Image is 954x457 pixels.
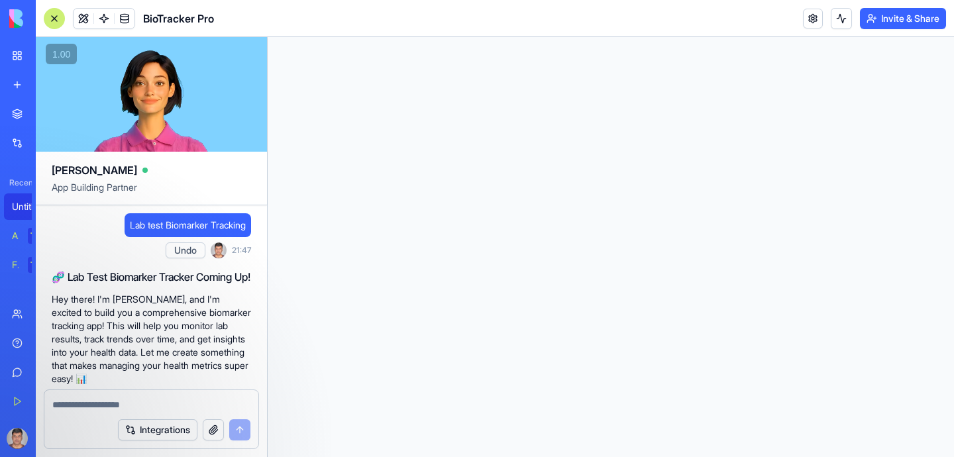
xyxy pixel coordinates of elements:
h2: 🧬 Lab Test Biomarker Tracker Coming Up! [52,269,251,285]
iframe: Intercom notifications message [189,358,454,450]
button: Invite & Share [860,8,946,29]
div: AI Logo Generator [12,229,19,242]
img: ACg8ocKmMrLLyARxB9lcuSQGtpMSUUfpap6X8igDHTJt0JZf_hSfxUjh=s96-c [211,242,227,258]
span: Lab test Biomarker Tracking [130,219,246,232]
div: TRY [28,228,49,244]
div: TRY [28,257,49,273]
button: Integrations [118,419,197,440]
span: [PERSON_NAME] [52,162,137,178]
a: Feedback FormTRY [4,252,57,278]
span: 21:47 [232,245,251,256]
button: Undo [166,242,205,258]
span: Recent [4,178,32,188]
a: Untitled App [4,193,57,220]
a: AI Logo GeneratorTRY [4,223,57,249]
div: Feedback Form [12,258,19,272]
img: ACg8ocKmMrLLyARxB9lcuSQGtpMSUUfpap6X8igDHTJt0JZf_hSfxUjh=s96-c [7,428,28,449]
div: Untitled App [12,200,49,213]
span: App Building Partner [52,181,251,205]
img: logo [9,9,91,28]
p: Hey there! I'm [PERSON_NAME], and I'm excited to build you a comprehensive biomarker tracking app... [52,293,251,385]
span: BioTracker Pro [143,11,214,26]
